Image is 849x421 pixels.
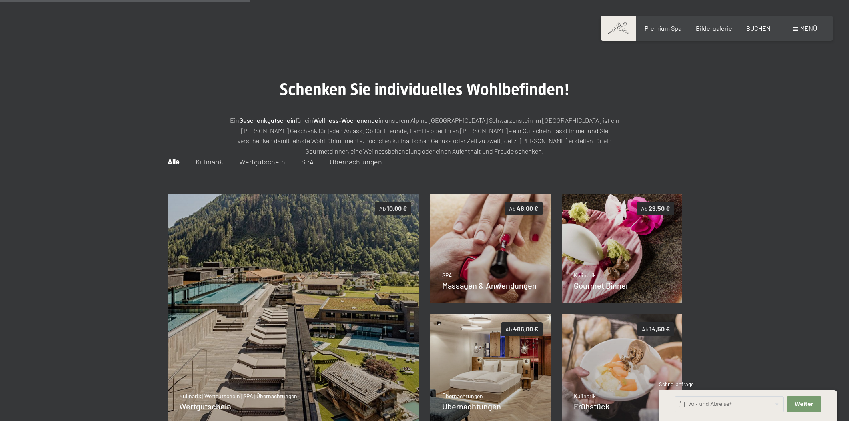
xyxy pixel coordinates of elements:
button: Weiter [787,396,821,413]
span: Schenken Sie individuelles Wohlbefinden! [280,80,570,99]
span: Weiter [795,401,813,408]
span: Schnellanfrage [659,381,694,387]
strong: Wellness-Wochenende [313,116,378,124]
a: BUCHEN [746,24,771,32]
p: Ein für ein in unserem Alpine [GEOGRAPHIC_DATA] Schwarzenstein im [GEOGRAPHIC_DATA] ist ein [PERS... [225,115,625,156]
strong: Geschenkgutschein [239,116,296,124]
a: Premium Spa [645,24,681,32]
a: Bildergalerie [696,24,732,32]
span: Menü [800,24,817,32]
